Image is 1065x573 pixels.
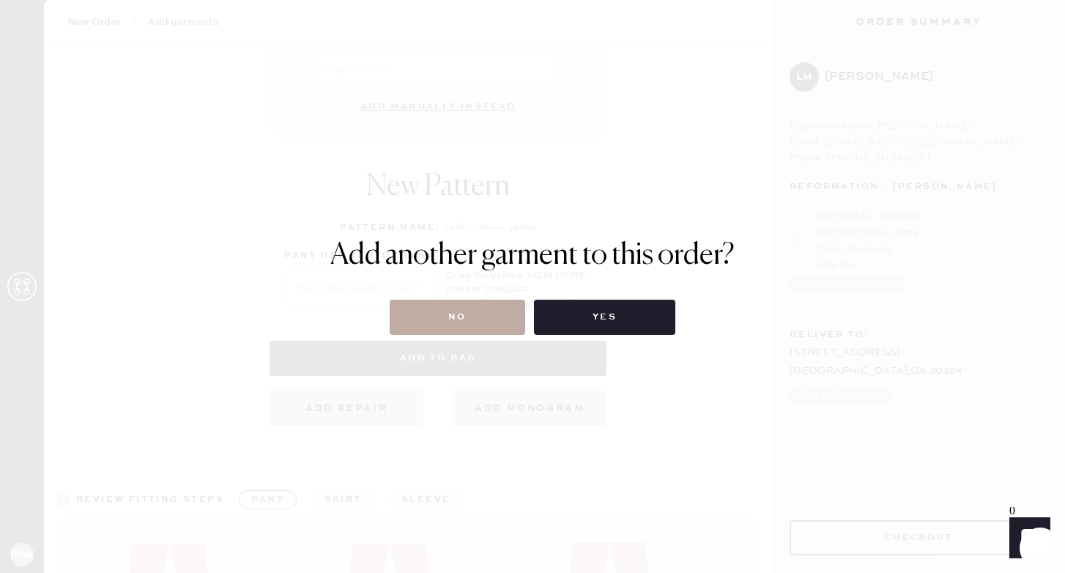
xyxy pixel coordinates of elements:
[390,300,525,335] button: No
[995,507,1058,570] iframe: Front Chat
[534,300,675,335] button: Yes
[330,238,735,273] h1: Add another garment to this order?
